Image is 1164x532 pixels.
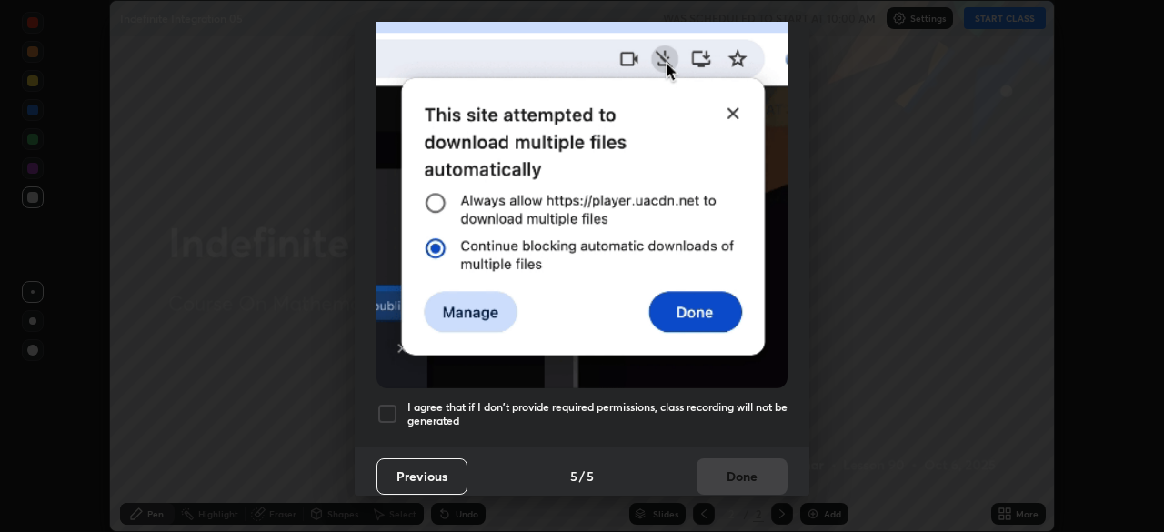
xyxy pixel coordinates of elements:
[407,400,788,428] h5: I agree that if I don't provide required permissions, class recording will not be generated
[376,458,467,495] button: Previous
[579,467,585,486] h4: /
[587,467,594,486] h4: 5
[570,467,577,486] h4: 5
